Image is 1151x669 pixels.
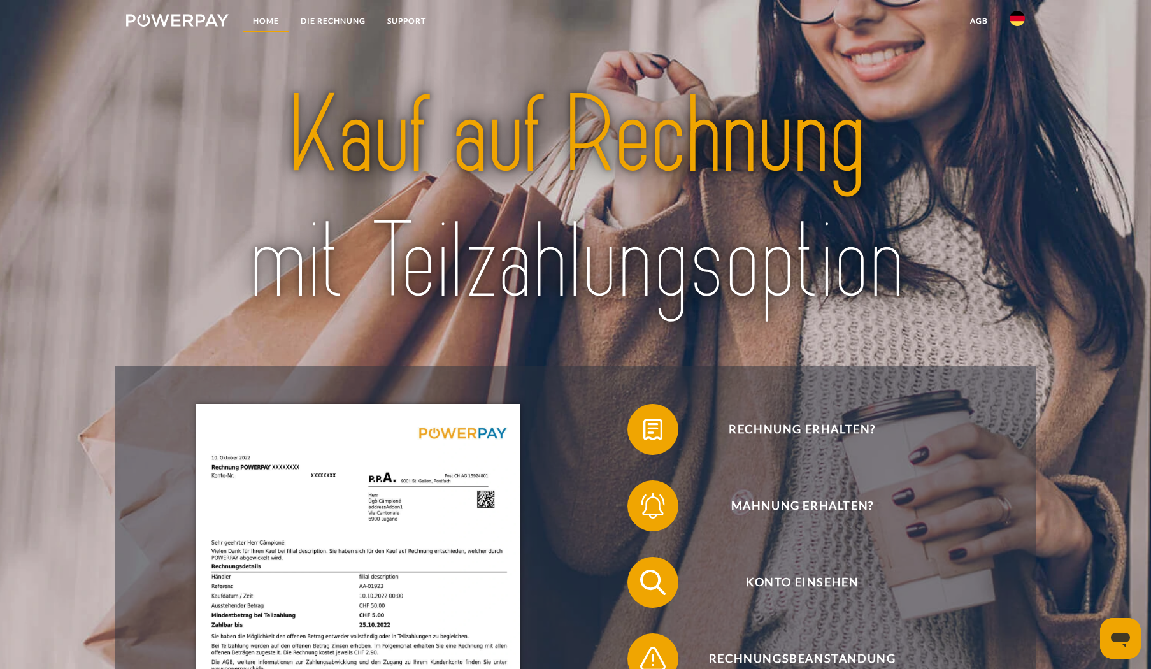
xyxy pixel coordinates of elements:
[646,404,958,455] span: Rechnung erhalten?
[627,480,959,531] button: Mahnung erhalten?
[959,10,999,32] a: agb
[627,557,959,608] button: Konto einsehen
[637,490,669,522] img: qb_bell.svg
[290,10,376,32] a: DIE RECHNUNG
[637,566,669,598] img: qb_search.svg
[1010,11,1025,26] img: de
[646,480,958,531] span: Mahnung erhalten?
[627,404,959,455] button: Rechnung erhalten?
[242,10,290,32] a: Home
[126,14,229,27] img: logo-powerpay-white.svg
[376,10,437,32] a: SUPPORT
[1100,618,1141,659] iframe: Schaltfläche zum Öffnen des Messaging-Fensters
[637,414,669,445] img: qb_bill.svg
[170,67,980,331] img: title-powerpay_de.svg
[646,557,958,608] span: Konto einsehen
